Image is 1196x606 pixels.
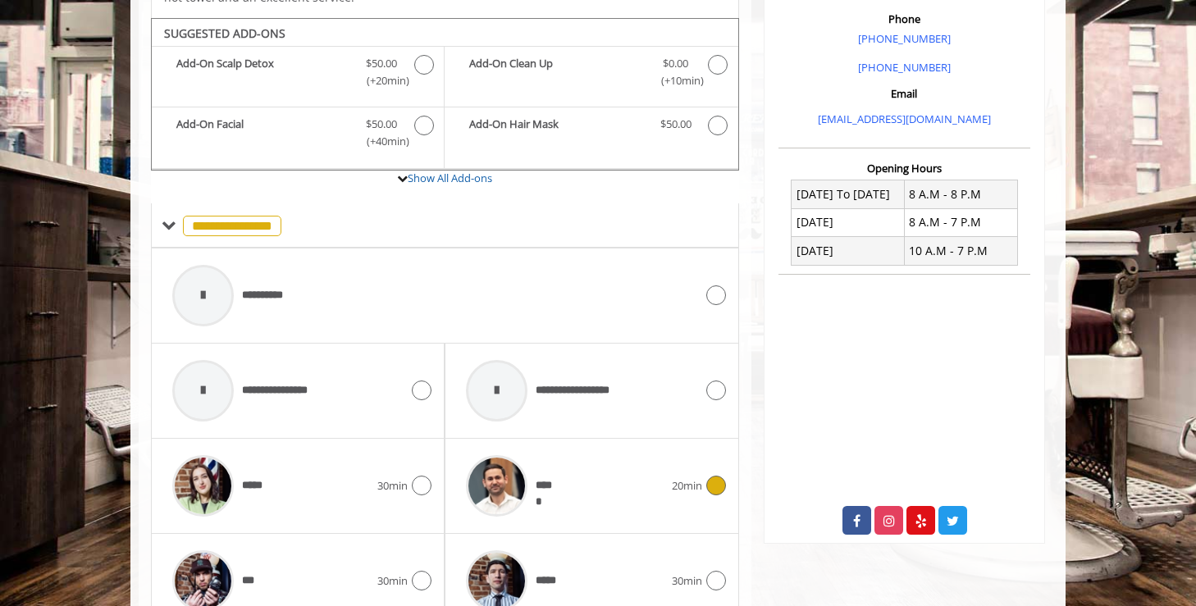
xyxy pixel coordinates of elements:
[469,116,643,135] b: Add-On Hair Mask
[904,180,1017,208] td: 8 A.M - 8 P.M
[818,112,991,126] a: [EMAIL_ADDRESS][DOMAIN_NAME]
[904,208,1017,236] td: 8 A.M - 7 P.M
[783,88,1026,99] h3: Email
[453,55,729,93] label: Add-On Clean Up
[858,60,951,75] a: [PHONE_NUMBER]
[408,171,492,185] a: Show All Add-ons
[366,55,397,72] span: $50.00
[160,116,436,154] label: Add-On Facial
[660,116,692,133] span: $50.00
[176,116,349,150] b: Add-On Facial
[358,133,406,150] span: (+40min )
[672,572,702,590] span: 30min
[792,237,905,265] td: [DATE]
[904,237,1017,265] td: 10 A.M - 7 P.M
[469,55,643,89] b: Add-On Clean Up
[151,18,739,171] div: Beard Trim Add-onS
[672,477,702,494] span: 20min
[377,477,408,494] span: 30min
[858,31,951,46] a: [PHONE_NUMBER]
[663,55,688,72] span: $0.00
[453,116,729,139] label: Add-On Hair Mask
[366,116,397,133] span: $50.00
[651,72,700,89] span: (+10min )
[176,55,349,89] b: Add-On Scalp Detox
[164,25,285,41] b: SUGGESTED ADD-ONS
[358,72,406,89] span: (+20min )
[792,208,905,236] td: [DATE]
[792,180,905,208] td: [DATE] To [DATE]
[783,13,1026,25] h3: Phone
[160,55,436,93] label: Add-On Scalp Detox
[778,162,1030,174] h3: Opening Hours
[377,572,408,590] span: 30min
